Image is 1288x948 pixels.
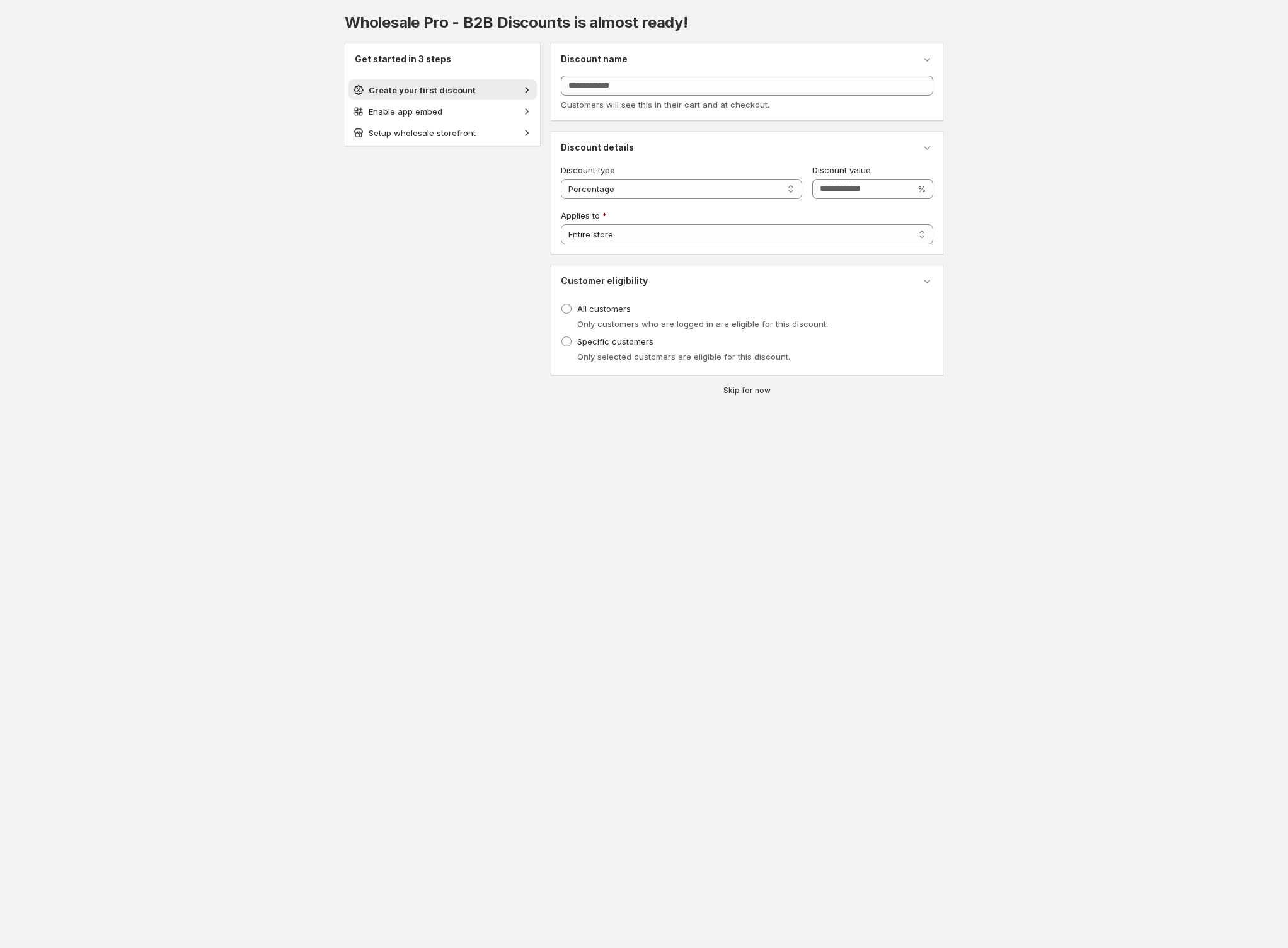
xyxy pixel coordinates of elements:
span: All customers [577,304,631,314]
span: Discount value [812,165,871,175]
h2: Get started in 3 steps [355,53,531,66]
h1: Wholesale Pro - B2B Discounts is almost ready! [345,13,943,33]
h3: Discount details [561,141,634,154]
h3: Discount name [561,53,628,66]
span: Setup wholesale storefront [369,128,476,138]
h3: Customer eligibility [561,275,648,287]
button: Skip for now [546,383,948,398]
span: Customers will see this in their cart and at checkout. [561,100,769,110]
span: Create your first discount [369,85,476,95]
span: % [917,184,926,194]
span: Enable app embed [369,106,442,117]
span: Applies to [561,210,600,220]
span: Discount type [561,165,615,175]
span: Specific customers [577,336,653,346]
span: Only selected customers are eligible for this discount. [577,351,790,362]
span: Only customers who are logged in are eligible for this discount. [577,319,828,329]
span: Skip for now [723,385,771,396]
